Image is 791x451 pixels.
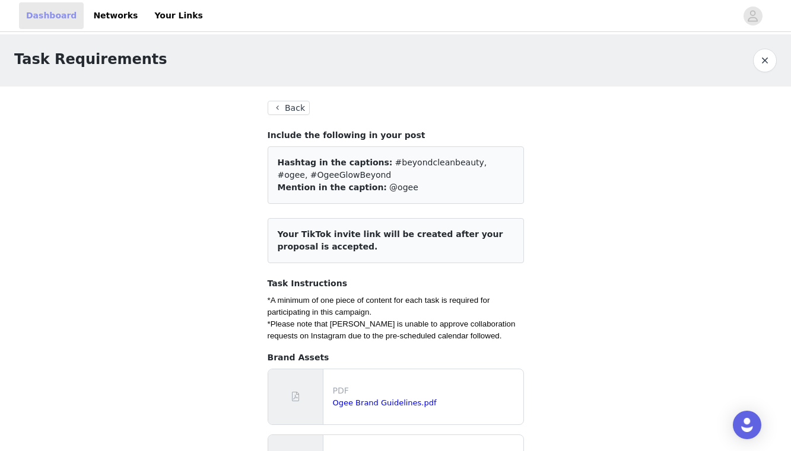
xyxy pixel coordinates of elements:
a: Networks [86,2,145,29]
div: Open Intercom Messenger [733,411,761,439]
h4: Task Instructions [268,277,524,290]
p: PDF [333,385,519,397]
span: Mention in the caption: [278,183,387,192]
span: Your TikTok invite link will be created after your proposal is accepted. [278,229,503,251]
span: Hashtag in the captions: [278,158,393,167]
span: @ogee [389,183,418,192]
span: *Please note that [PERSON_NAME] is unable to approve collaboration requests on Instagram due to t... [268,319,516,340]
div: avatar [747,7,758,25]
a: Ogee Brand Guidelines.pdf [333,398,437,407]
h4: Brand Assets [268,351,524,364]
h1: Task Requirements [14,49,167,70]
h4: Include the following in your post [268,129,524,142]
button: Back [268,101,310,115]
a: Your Links [147,2,210,29]
a: Dashboard [19,2,84,29]
span: *A minimum of one piece of content for each task is required for participating in this campaign. [268,296,490,316]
